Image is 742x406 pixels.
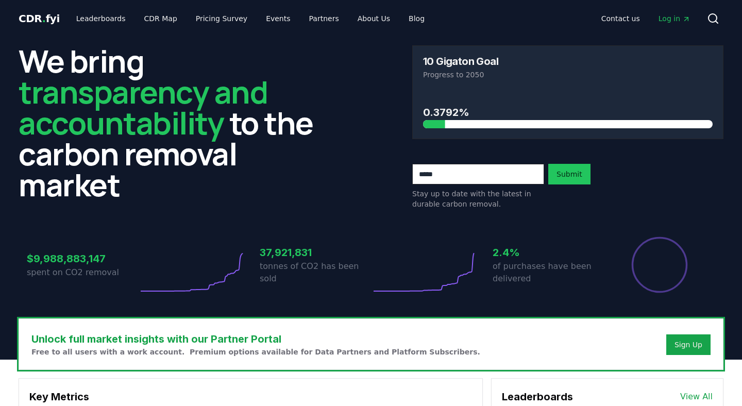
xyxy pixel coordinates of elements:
[260,245,371,260] h3: 37,921,831
[258,9,298,28] a: Events
[674,340,702,350] a: Sign Up
[493,260,604,285] p: of purchases have been delivered
[29,389,472,404] h3: Key Metrics
[136,9,185,28] a: CDR Map
[423,105,713,120] h3: 0.3792%
[631,236,688,294] div: Percentage of sales delivered
[412,189,544,209] p: Stay up to date with the latest in durable carbon removal.
[502,389,573,404] h3: Leaderboards
[188,9,256,28] a: Pricing Survey
[593,9,699,28] nav: Main
[19,45,330,200] h2: We bring to the carbon removal market
[400,9,433,28] a: Blog
[680,391,713,403] a: View All
[659,13,690,24] span: Log in
[301,9,347,28] a: Partners
[68,9,134,28] a: Leaderboards
[31,347,480,357] p: Free to all users with a work account. Premium options available for Data Partners and Platform S...
[650,9,699,28] a: Log in
[493,245,604,260] h3: 2.4%
[593,9,648,28] a: Contact us
[19,11,60,26] a: CDR.fyi
[68,9,433,28] nav: Main
[666,334,711,355] button: Sign Up
[548,164,591,184] button: Submit
[19,71,267,144] span: transparency and accountability
[42,12,46,25] span: .
[31,331,480,347] h3: Unlock full market insights with our Partner Portal
[349,9,398,28] a: About Us
[423,56,498,66] h3: 10 Gigaton Goal
[423,70,713,80] p: Progress to 2050
[27,251,138,266] h3: $9,988,883,147
[27,266,138,279] p: spent on CO2 removal
[19,12,60,25] span: CDR fyi
[260,260,371,285] p: tonnes of CO2 has been sold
